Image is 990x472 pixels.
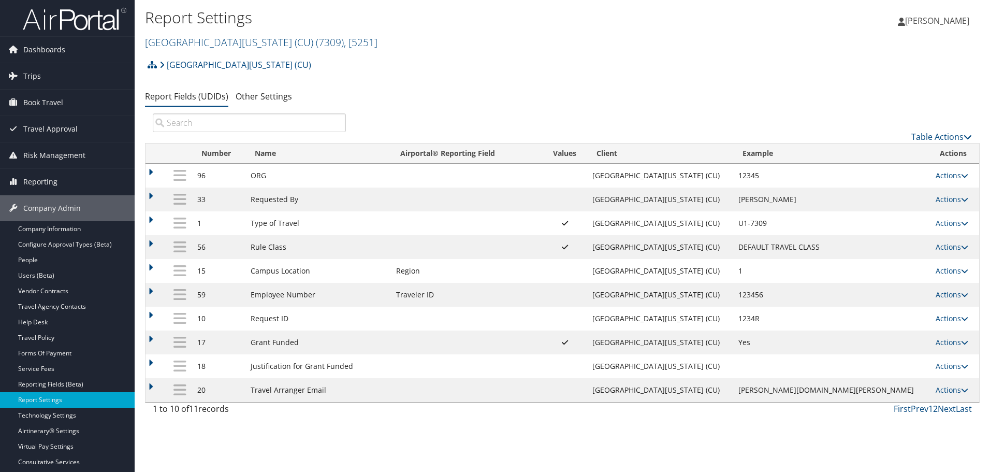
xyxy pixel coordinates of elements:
[153,113,346,132] input: Search
[159,54,311,75] a: [GEOGRAPHIC_DATA][US_STATE] (CU)
[245,188,391,211] td: Requested By
[587,283,733,307] td: [GEOGRAPHIC_DATA][US_STATE] (CU)
[316,35,344,49] span: ( 7309 )
[587,211,733,235] td: [GEOGRAPHIC_DATA][US_STATE] (CU)
[145,35,377,49] a: [GEOGRAPHIC_DATA][US_STATE] (CU)
[894,403,911,414] a: First
[245,378,391,402] td: Travel Arranger Email
[936,242,968,252] a: Actions
[245,164,391,188] td: ORG
[344,35,377,49] span: , [ 5251 ]
[192,144,245,164] th: Number
[391,259,543,283] td: Region
[236,91,292,102] a: Other Settings
[189,403,198,414] span: 11
[192,211,245,235] td: 1
[587,354,733,378] td: [GEOGRAPHIC_DATA][US_STATE] (CU)
[192,259,245,283] td: 15
[23,63,41,89] span: Trips
[936,385,968,395] a: Actions
[587,307,733,331] td: [GEOGRAPHIC_DATA][US_STATE] (CU)
[192,283,245,307] td: 59
[733,188,930,211] td: [PERSON_NAME]
[936,337,968,347] a: Actions
[23,116,78,142] span: Travel Approval
[928,403,933,414] a: 1
[192,164,245,188] td: 96
[192,188,245,211] td: 33
[245,211,391,235] td: Type of Travel
[733,144,930,164] th: Example
[936,218,968,228] a: Actions
[587,188,733,211] td: [GEOGRAPHIC_DATA][US_STATE] (CU)
[145,91,228,102] a: Report Fields (UDIDs)
[145,7,702,28] h1: Report Settings
[153,403,346,420] div: 1 to 10 of records
[167,144,192,164] th: : activate to sort column descending
[192,307,245,331] td: 10
[587,235,733,259] td: [GEOGRAPHIC_DATA][US_STATE] (CU)
[23,90,63,116] span: Book Travel
[23,169,57,195] span: Reporting
[936,290,968,299] a: Actions
[587,378,733,402] td: [GEOGRAPHIC_DATA][US_STATE] (CU)
[192,378,245,402] td: 20
[391,283,543,307] td: Traveler ID
[245,331,391,354] td: Grant Funded
[245,235,391,259] td: Rule Class
[587,259,733,283] td: [GEOGRAPHIC_DATA][US_STATE] (CU)
[192,235,245,259] td: 56
[733,307,930,331] td: 1234R
[587,144,733,164] th: Client
[245,144,391,164] th: Name
[245,259,391,283] td: Campus Location
[911,403,928,414] a: Prev
[936,170,968,180] a: Actions
[938,403,956,414] a: Next
[23,142,85,168] span: Risk Management
[733,378,930,402] td: [PERSON_NAME][DOMAIN_NAME][PERSON_NAME]
[733,164,930,188] td: 12345
[23,7,126,31] img: airportal-logo.png
[898,5,980,36] a: [PERSON_NAME]
[936,266,968,276] a: Actions
[245,283,391,307] td: Employee Number
[930,144,979,164] th: Actions
[587,164,733,188] td: [GEOGRAPHIC_DATA][US_STATE] (CU)
[936,313,968,323] a: Actions
[245,354,391,378] td: Justification for Grant Funded
[543,144,587,164] th: Values
[905,15,969,26] span: [PERSON_NAME]
[956,403,972,414] a: Last
[391,144,543,164] th: Airportal&reg; Reporting Field
[23,37,65,63] span: Dashboards
[23,195,81,221] span: Company Admin
[936,361,968,371] a: Actions
[733,235,930,259] td: DEFAULT TRAVEL CLASS
[933,403,938,414] a: 2
[733,283,930,307] td: 123456
[733,259,930,283] td: 1
[733,331,930,354] td: Yes
[192,331,245,354] td: 17
[733,211,930,235] td: U1-7309
[192,354,245,378] td: 18
[245,307,391,331] td: Request ID
[936,194,968,204] a: Actions
[587,331,733,354] td: [GEOGRAPHIC_DATA][US_STATE] (CU)
[911,131,972,142] a: Table Actions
